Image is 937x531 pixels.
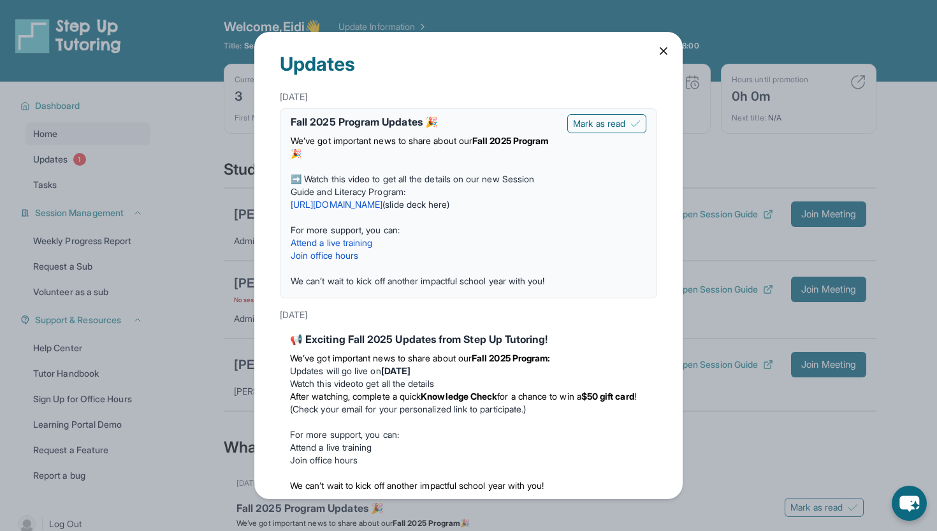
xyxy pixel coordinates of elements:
a: Join office hours [291,250,358,261]
a: slide deck here [385,199,447,210]
span: ! [634,391,636,402]
span: We can’t wait to kick off another impactful school year with you! [291,275,545,286]
li: Updates will go live on [290,365,647,377]
span: We’ve got important news to share about our [291,135,472,146]
button: chat-button [892,486,927,521]
a: [URL][DOMAIN_NAME] [291,199,382,210]
a: Join office hours [290,455,358,465]
strong: Knowledge Check [421,391,497,402]
span: 🎉 [291,148,301,159]
strong: Fall 2025 Program: [472,353,550,363]
span: We’ve got important news to share about our [290,353,472,363]
span: We can’t wait to kick off another impactful school year with you! [290,480,544,491]
span: For more support, you can: [291,224,400,235]
a: Attend a live training [290,442,372,453]
div: Updates [280,32,657,85]
strong: [DATE] [381,365,410,376]
div: [DATE] [280,85,657,108]
img: Mark as read [630,119,641,129]
button: Mark as read [567,114,646,133]
span: After watching, complete a quick [290,391,421,402]
p: ( ) [291,198,557,211]
strong: $50 gift card [581,391,634,402]
li: (Check your email for your personalized link to participate.) [290,390,647,416]
div: Fall 2025 Program Updates 🎉 [291,114,557,129]
span: ➡️ Watch this video to get all the details on our new Session Guide and Literacy Program: [291,173,534,197]
span: for a chance to win a [497,391,581,402]
li: to get all the details [290,377,647,390]
a: Attend a live training [291,237,373,248]
p: For more support, you can: [290,428,647,441]
div: 📢 Exciting Fall 2025 Updates from Step Up Tutoring! [290,331,647,347]
span: Mark as read [573,117,625,130]
a: Watch this video [290,378,356,389]
strong: Fall 2025 Program [472,135,548,146]
div: [DATE] [280,303,657,326]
